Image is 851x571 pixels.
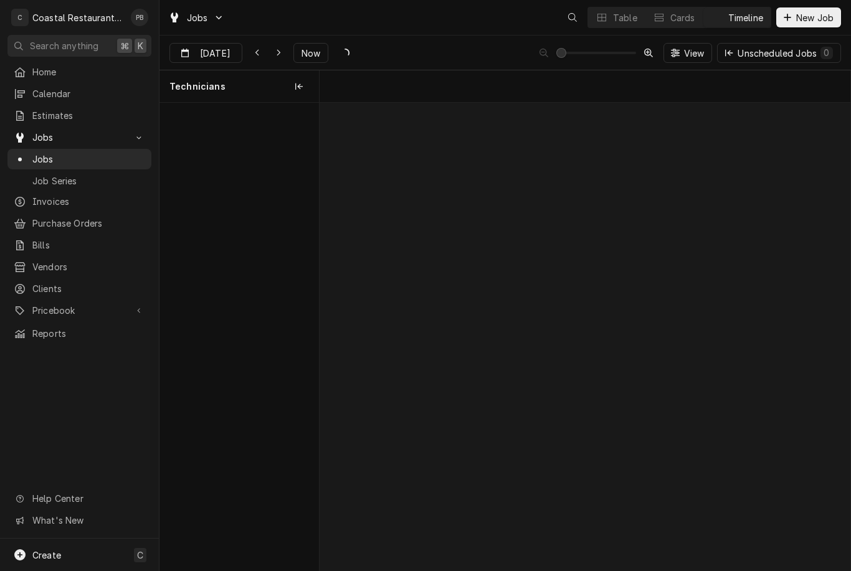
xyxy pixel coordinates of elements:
div: normal [320,103,850,571]
span: K [138,39,143,52]
a: Job Series [7,171,151,191]
button: [DATE] [169,43,242,63]
a: Reports [7,323,151,344]
button: New Job [776,7,841,27]
button: Search anything⌘K [7,35,151,57]
span: Job Series [32,174,145,187]
span: Calendar [32,87,145,100]
span: Jobs [32,153,145,166]
span: Jobs [32,131,126,144]
span: What's New [32,514,144,527]
a: Go to Jobs [7,127,151,148]
a: Purchase Orders [7,213,151,234]
button: Now [293,43,328,63]
div: Coastal Restaurant Repair [32,11,124,24]
span: Technicians [169,80,226,93]
button: View [663,43,713,63]
span: Help Center [32,492,144,505]
span: ⌘ [120,39,129,52]
a: Go to Help Center [7,488,151,509]
a: Clients [7,278,151,299]
span: Vendors [32,260,145,273]
div: Unscheduled Jobs [738,47,833,60]
span: Pricebook [32,304,126,317]
span: Home [32,65,145,78]
span: New Job [794,11,836,24]
button: Open search [563,7,582,27]
div: Timeline [728,11,763,24]
div: C [11,9,29,26]
a: Go to Pricebook [7,300,151,321]
a: Invoices [7,191,151,212]
span: Bills [32,238,145,252]
div: left [159,103,319,571]
a: Calendar [7,83,151,104]
span: Purchase Orders [32,217,145,230]
div: Phill Blush's Avatar [131,9,148,26]
a: Bills [7,235,151,255]
div: 0 [823,46,830,59]
div: Table [613,11,637,24]
span: Invoices [32,195,145,208]
div: Technicians column. SPACE for context menu [159,70,319,103]
span: Clients [32,282,145,295]
a: Go to What's New [7,510,151,531]
span: Jobs [187,11,208,24]
a: Jobs [7,149,151,169]
div: PB [131,9,148,26]
div: Cards [670,11,695,24]
a: Estimates [7,105,151,126]
span: Estimates [32,109,145,122]
a: Home [7,62,151,82]
span: Search anything [30,39,98,52]
span: Now [299,47,323,60]
span: View [682,47,707,60]
span: Reports [32,327,145,340]
button: Unscheduled Jobs0 [717,43,841,63]
a: Go to Jobs [163,7,229,28]
span: Create [32,550,61,560]
a: Vendors [7,257,151,277]
span: C [137,549,143,562]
